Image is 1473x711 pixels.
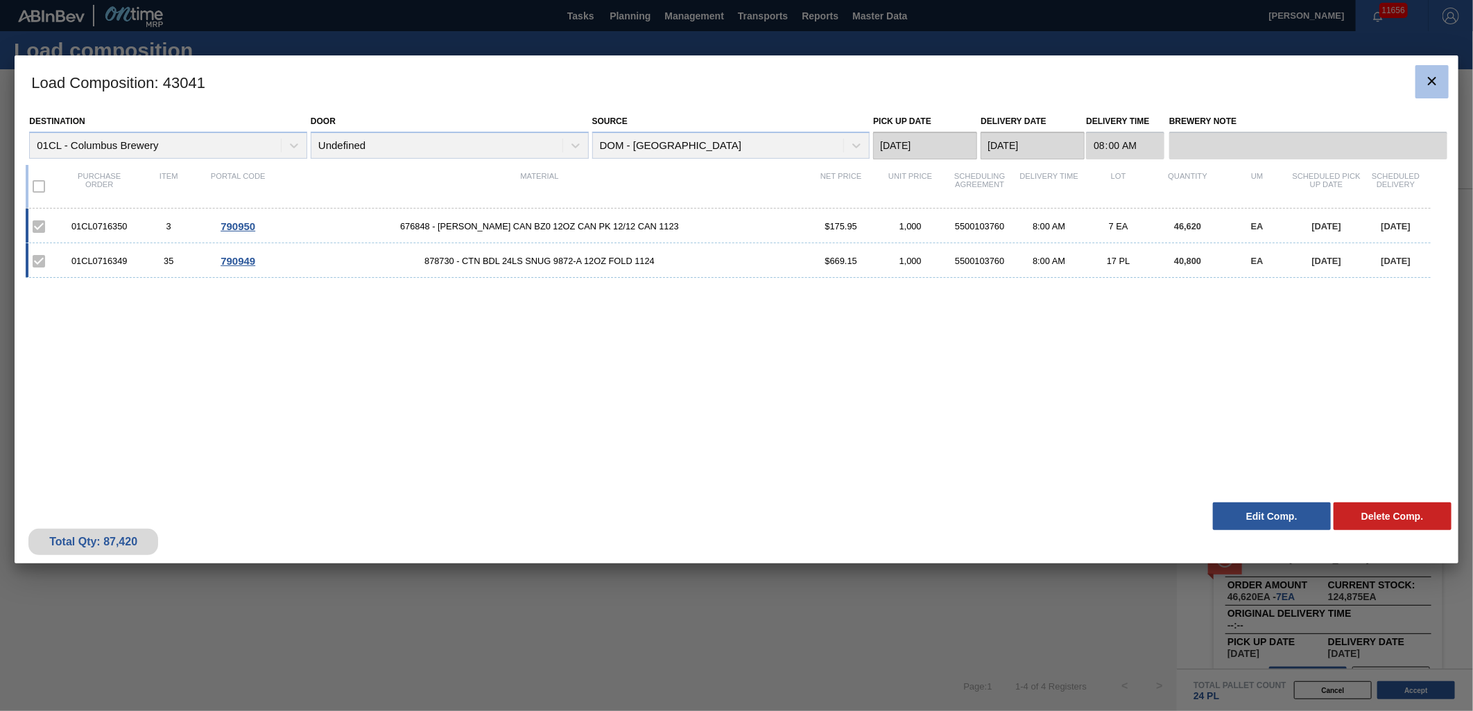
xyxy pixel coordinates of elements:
[1174,221,1201,231] span: 46,620
[221,255,255,267] span: 790949
[1381,256,1411,266] span: [DATE]
[311,116,336,126] label: Door
[134,172,203,201] div: Item
[134,221,203,231] div: 3
[1174,256,1201,266] span: 40,800
[203,220,273,232] div: Go to Order
[807,172,876,201] div: Net Price
[1153,172,1223,201] div: Quantity
[1169,112,1447,132] label: Brewery Note
[592,116,628,126] label: Source
[876,172,945,201] div: Unit Price
[1312,256,1341,266] span: [DATE]
[1361,172,1431,201] div: Scheduled Delivery
[273,256,807,266] span: 878730 - CTN BDL 24LS SNUG 9872-A 12OZ FOLD 1124
[1292,172,1361,201] div: Scheduled Pick up Date
[15,55,1458,108] h3: Load Composition : 43041
[876,221,945,231] div: 1,000
[203,255,273,267] div: Go to Order
[203,172,273,201] div: Portal code
[1312,221,1341,231] span: [DATE]
[1223,172,1292,201] div: UM
[1015,172,1084,201] div: Delivery Time
[1213,502,1331,530] button: Edit Comp.
[945,256,1015,266] div: 5500103760
[807,221,876,231] div: $175.95
[1334,502,1452,530] button: Delete Comp.
[1084,172,1153,201] div: Lot
[945,221,1015,231] div: 5500103760
[64,172,134,201] div: Purchase order
[873,116,931,126] label: Pick up Date
[873,132,977,159] input: mm/dd/yyyy
[64,256,134,266] div: 01CL0716349
[39,536,148,548] div: Total Qty: 87,420
[273,172,807,201] div: Material
[1086,112,1164,132] label: Delivery Time
[134,256,203,266] div: 35
[1251,256,1264,266] span: EA
[1015,256,1084,266] div: 8:00 AM
[273,221,807,231] span: 676848 - CARR CAN BZ0 12OZ CAN PK 12/12 CAN 1123
[64,221,134,231] div: 01CL0716350
[29,116,85,126] label: Destination
[1015,221,1084,231] div: 8:00 AM
[1084,221,1153,231] div: 7 EA
[1251,221,1264,231] span: EA
[981,132,1085,159] input: mm/dd/yyyy
[981,116,1046,126] label: Delivery Date
[1084,256,1153,266] div: 17 PL
[1381,221,1411,231] span: [DATE]
[807,256,876,266] div: $669.15
[945,172,1015,201] div: Scheduling Agreement
[876,256,945,266] div: 1,000
[221,220,255,232] span: 790950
